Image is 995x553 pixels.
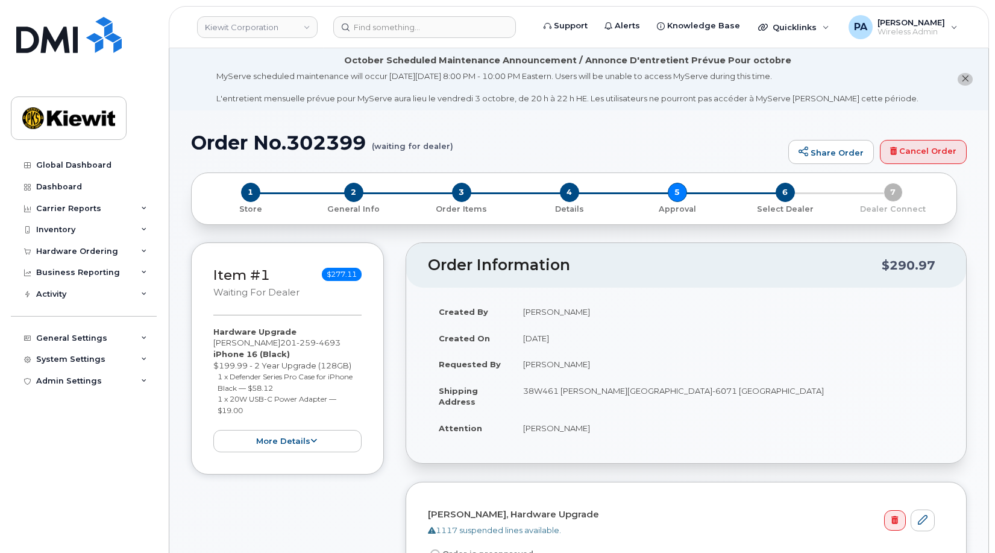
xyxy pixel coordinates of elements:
[512,325,944,352] td: [DATE]
[216,71,918,104] div: MyServe scheduled maintenance will occur [DATE][DATE] 8:00 PM - 10:00 PM Eastern. Users will be u...
[218,372,353,393] small: 1 x Defender Series Pro Case for iPhone Black — $58.12
[304,204,403,215] p: General Info
[788,140,874,164] a: Share Order
[428,525,935,536] div: 1117 suspended lines available.
[322,268,362,281] span: $277.11
[439,333,490,343] strong: Created On
[736,204,834,215] p: Select Dealer
[218,394,336,415] small: 1 x 20W USB-C Power Adapter — $19.00
[344,54,791,67] div: October Scheduled Maintenance Announcement / Annonce D'entretient Prévue Pour octobre
[213,267,270,283] a: Item #1
[439,359,501,369] strong: Requested By
[776,183,795,202] span: 6
[439,423,482,433] strong: Attention
[213,327,297,337] strong: Hardware Upgrade
[520,204,618,215] p: Details
[512,351,944,378] td: [PERSON_NAME]
[213,287,300,298] small: waiting for dealer
[213,326,362,452] div: [PERSON_NAME] $199.99 - 2 Year Upgrade (128GB)
[241,183,260,202] span: 1
[943,501,986,544] iframe: Messenger Launcher
[280,338,341,347] span: 201
[428,510,935,520] h4: [PERSON_NAME], Hardware Upgrade
[297,338,316,347] span: 259
[213,430,362,452] button: more details
[512,378,944,415] td: 38W461 [PERSON_NAME][GEOGRAPHIC_DATA]-6071 [GEOGRAPHIC_DATA]
[512,299,944,325] td: [PERSON_NAME]
[515,202,623,215] a: 4 Details
[300,202,407,215] a: 2 General Info
[452,183,471,202] span: 3
[213,349,290,359] strong: iPhone 16 (Black)
[560,183,579,202] span: 4
[316,338,341,347] span: 4693
[958,73,973,86] button: close notification
[372,132,453,151] small: (waiting for dealer)
[412,204,510,215] p: Order Items
[407,202,515,215] a: 3 Order Items
[344,183,363,202] span: 2
[201,202,300,215] a: 1 Store
[206,204,295,215] p: Store
[439,386,478,407] strong: Shipping Address
[428,257,882,274] h2: Order Information
[512,415,944,441] td: [PERSON_NAME]
[439,307,488,317] strong: Created By
[882,254,935,277] div: $290.97
[880,140,967,164] a: Cancel Order
[191,132,782,153] h1: Order No.302399
[731,202,839,215] a: 6 Select Dealer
